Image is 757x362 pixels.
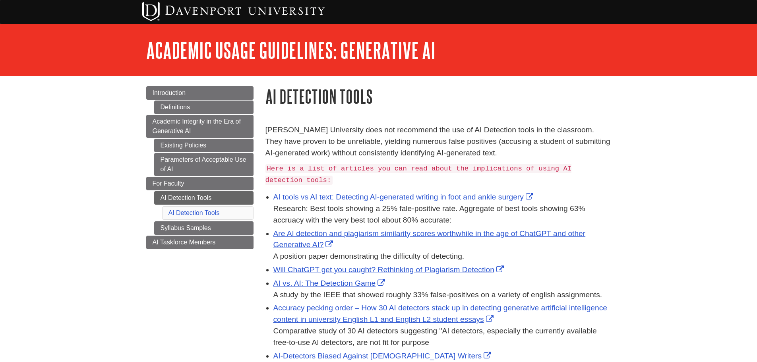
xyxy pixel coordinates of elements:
[273,229,586,249] a: Link opens in new window
[273,325,611,348] div: Comparative study of 30 AI detectors suggesting "AI detectors, especially the currently available...
[154,101,254,114] a: Definitions
[273,279,387,287] a: Link opens in new window
[153,89,186,96] span: Introduction
[154,221,254,235] a: Syllabus Samples
[154,153,254,176] a: Parameters of Acceptable Use of AI
[168,209,220,216] a: AI Detection Tools
[154,191,254,205] a: AI Detection Tools
[153,118,241,134] span: Academic Integrity in the Era of Generative AI
[142,2,325,21] img: Davenport University
[273,193,535,201] a: Link opens in new window
[146,177,254,190] a: For Faculty
[273,304,607,323] a: Link opens in new window
[265,86,611,106] h1: AI Detection Tools
[146,38,436,62] a: Academic Usage Guidelines: Generative AI
[273,203,611,226] div: Research: Best tools showing a 25% fale-positive rate. Aggregate of best tools showing 63% accrua...
[265,124,611,159] p: [PERSON_NAME] University does not recommend the use of AI Detection tools in the classroom. They ...
[146,86,254,100] a: Introduction
[273,289,611,301] div: A study by the IEEE that showed roughly 33% false-positives on a variety of english assignments.
[153,239,216,246] span: AI Taskforce Members
[273,251,611,262] div: A position paper demonstrating the difficulty of detecting.
[146,115,254,138] a: Academic Integrity in the Era of Generative AI
[154,139,254,152] a: Existing Policies
[146,86,254,249] div: Guide Page Menu
[153,180,184,187] span: For Faculty
[265,164,572,185] code: Here is a list of articles you can read about the implications of using AI detection tools:
[273,265,506,274] a: Link opens in new window
[273,352,494,360] a: Link opens in new window
[146,236,254,249] a: AI Taskforce Members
